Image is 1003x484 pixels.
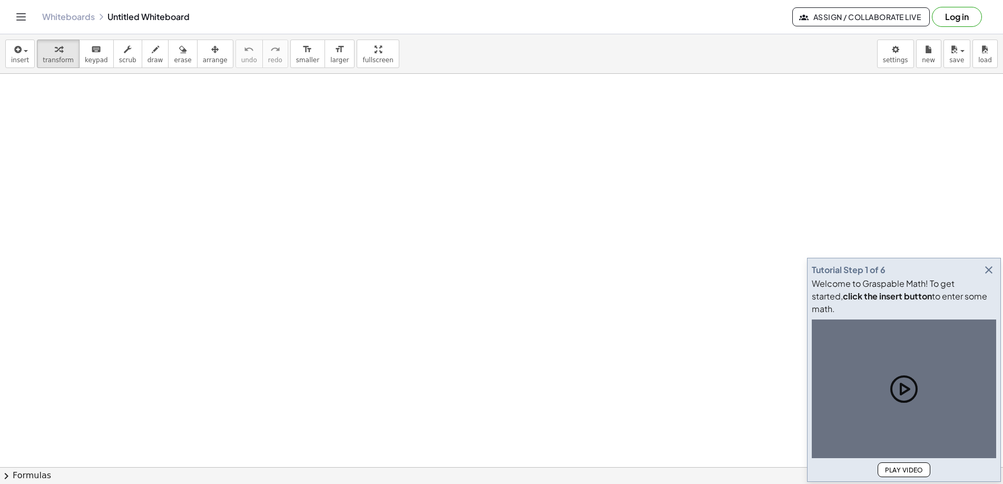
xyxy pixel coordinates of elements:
button: new [916,40,941,68]
span: scrub [119,56,136,64]
button: fullscreen [357,40,399,68]
span: draw [147,56,163,64]
button: scrub [113,40,142,68]
button: Play Video [878,462,930,477]
span: larger [330,56,349,64]
span: save [949,56,964,64]
i: format_size [302,43,312,56]
button: Assign / Collaborate Live [792,7,930,26]
button: transform [37,40,80,68]
span: fullscreen [362,56,393,64]
span: settings [883,56,908,64]
div: Tutorial Step 1 of 6 [812,264,886,276]
span: load [978,56,992,64]
span: insert [11,56,29,64]
i: keyboard [91,43,101,56]
button: settings [877,40,914,68]
span: smaller [296,56,319,64]
button: erase [168,40,197,68]
button: load [972,40,998,68]
button: draw [142,40,169,68]
i: undo [244,43,254,56]
span: erase [174,56,191,64]
span: undo [241,56,257,64]
a: Whiteboards [42,12,95,22]
button: redoredo [262,40,288,68]
span: redo [268,56,282,64]
button: undoundo [235,40,263,68]
span: arrange [203,56,228,64]
div: Welcome to Graspable Math! To get started, to enter some math. [812,277,996,315]
span: transform [43,56,74,64]
b: click the insert button [843,291,932,302]
i: redo [270,43,280,56]
button: arrange [197,40,233,68]
button: format_sizelarger [324,40,355,68]
button: save [943,40,970,68]
button: format_sizesmaller [290,40,325,68]
span: Play Video [884,466,923,474]
span: new [922,56,935,64]
button: Log in [932,7,982,27]
span: keypad [85,56,108,64]
button: insert [5,40,35,68]
button: Toggle navigation [13,8,29,25]
i: format_size [335,43,345,56]
span: Assign / Collaborate Live [801,12,921,22]
button: keyboardkeypad [79,40,114,68]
